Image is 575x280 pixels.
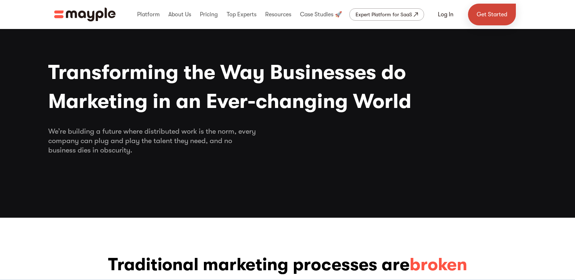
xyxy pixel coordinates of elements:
[48,136,527,146] span: company can plug and play the talent they need, and no
[410,253,467,276] span: broken
[135,3,161,26] div: Platform
[48,253,527,276] h3: Traditional marketing processes are
[48,87,527,116] span: Marketing in an Ever-changing World
[349,8,424,21] a: Expert Platform for SaaS
[198,3,219,26] div: Pricing
[167,3,193,26] div: About Us
[48,58,527,116] h1: Transforming the Way Businesses do
[48,127,527,155] div: We’re building a future where distributed work is the norm, every
[48,146,527,155] span: business dies in obscurity.
[225,3,258,26] div: Top Experts
[54,8,116,21] img: Mayple logo
[54,8,116,21] a: home
[356,10,412,19] div: Expert Platform for SaaS
[468,4,516,25] a: Get Started
[429,6,462,23] a: Log In
[263,3,293,26] div: Resources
